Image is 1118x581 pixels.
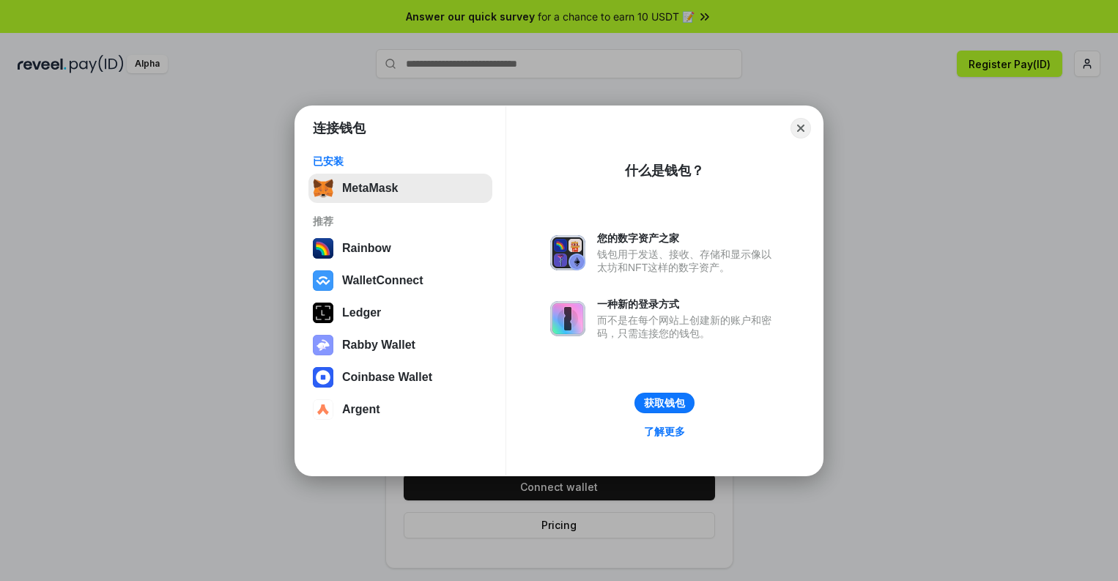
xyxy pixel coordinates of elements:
img: svg+xml,%3Csvg%20width%3D%2228%22%20height%3D%2228%22%20viewBox%3D%220%200%2028%2028%22%20fill%3D... [313,367,333,388]
img: svg+xml,%3Csvg%20width%3D%2228%22%20height%3D%2228%22%20viewBox%3D%220%200%2028%2028%22%20fill%3D... [313,399,333,420]
div: MetaMask [342,182,398,195]
div: 了解更多 [644,425,685,438]
div: 获取钱包 [644,396,685,410]
a: 了解更多 [635,422,694,441]
button: Ledger [308,298,492,327]
img: svg+xml,%3Csvg%20xmlns%3D%22http%3A%2F%2Fwww.w3.org%2F2000%2Fsvg%22%20width%3D%2228%22%20height%3... [313,303,333,323]
button: Close [791,118,811,138]
div: 已安装 [313,155,488,168]
div: Coinbase Wallet [342,371,432,384]
img: svg+xml,%3Csvg%20width%3D%2228%22%20height%3D%2228%22%20viewBox%3D%220%200%2028%2028%22%20fill%3D... [313,270,333,291]
img: svg+xml,%3Csvg%20fill%3D%22none%22%20height%3D%2233%22%20viewBox%3D%220%200%2035%2033%22%20width%... [313,178,333,199]
div: WalletConnect [342,274,423,287]
div: 钱包用于发送、接收、存储和显示像以太坊和NFT这样的数字资产。 [597,248,779,274]
button: Rabby Wallet [308,330,492,360]
button: Rainbow [308,234,492,263]
div: Rainbow [342,242,391,255]
img: svg+xml,%3Csvg%20width%3D%22120%22%20height%3D%22120%22%20viewBox%3D%220%200%20120%20120%22%20fil... [313,238,333,259]
button: Argent [308,395,492,424]
div: 而不是在每个网站上创建新的账户和密码，只需连接您的钱包。 [597,314,779,340]
button: Coinbase Wallet [308,363,492,392]
div: Argent [342,403,380,416]
img: svg+xml,%3Csvg%20xmlns%3D%22http%3A%2F%2Fwww.w3.org%2F2000%2Fsvg%22%20fill%3D%22none%22%20viewBox... [550,235,585,270]
button: MetaMask [308,174,492,203]
div: 推荐 [313,215,488,228]
h1: 连接钱包 [313,119,366,137]
button: 获取钱包 [634,393,695,413]
img: svg+xml,%3Csvg%20xmlns%3D%22http%3A%2F%2Fwww.w3.org%2F2000%2Fsvg%22%20fill%3D%22none%22%20viewBox... [313,335,333,355]
div: 一种新的登录方式 [597,297,779,311]
div: 什么是钱包？ [625,162,704,180]
div: Rabby Wallet [342,338,415,352]
img: svg+xml,%3Csvg%20xmlns%3D%22http%3A%2F%2Fwww.w3.org%2F2000%2Fsvg%22%20fill%3D%22none%22%20viewBox... [550,301,585,336]
div: 您的数字资产之家 [597,232,779,245]
button: WalletConnect [308,266,492,295]
div: Ledger [342,306,381,319]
